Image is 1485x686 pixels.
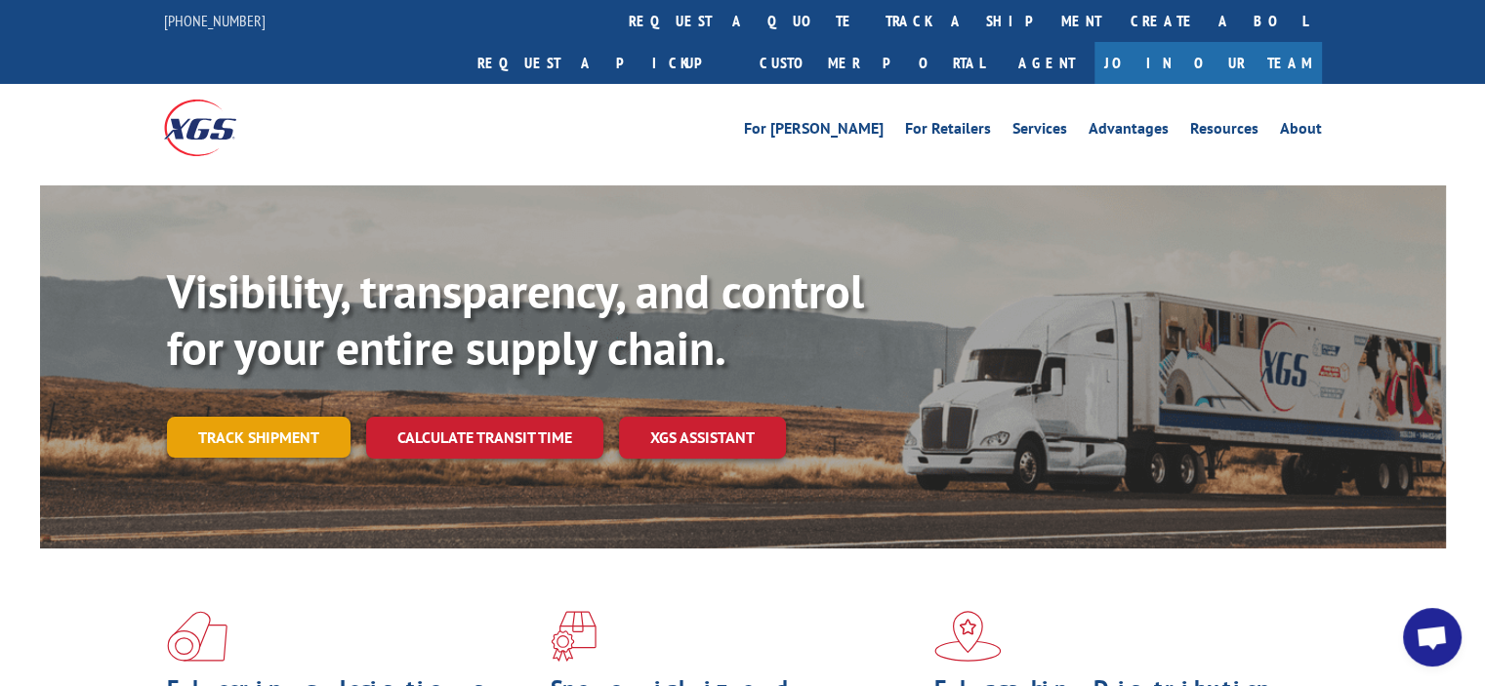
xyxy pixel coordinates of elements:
[551,611,597,662] img: xgs-icon-focused-on-flooring-red
[1190,121,1258,142] a: Resources
[167,417,351,458] a: Track shipment
[999,42,1094,84] a: Agent
[1089,121,1169,142] a: Advantages
[167,611,227,662] img: xgs-icon-total-supply-chain-intelligence-red
[366,417,603,459] a: Calculate transit time
[934,611,1002,662] img: xgs-icon-flagship-distribution-model-red
[744,121,884,142] a: For [PERSON_NAME]
[1012,121,1067,142] a: Services
[905,121,991,142] a: For Retailers
[164,11,266,30] a: [PHONE_NUMBER]
[463,42,745,84] a: Request a pickup
[619,417,786,459] a: XGS ASSISTANT
[1094,42,1322,84] a: Join Our Team
[745,42,999,84] a: Customer Portal
[1280,121,1322,142] a: About
[167,261,864,378] b: Visibility, transparency, and control for your entire supply chain.
[1403,608,1462,666] a: Open chat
